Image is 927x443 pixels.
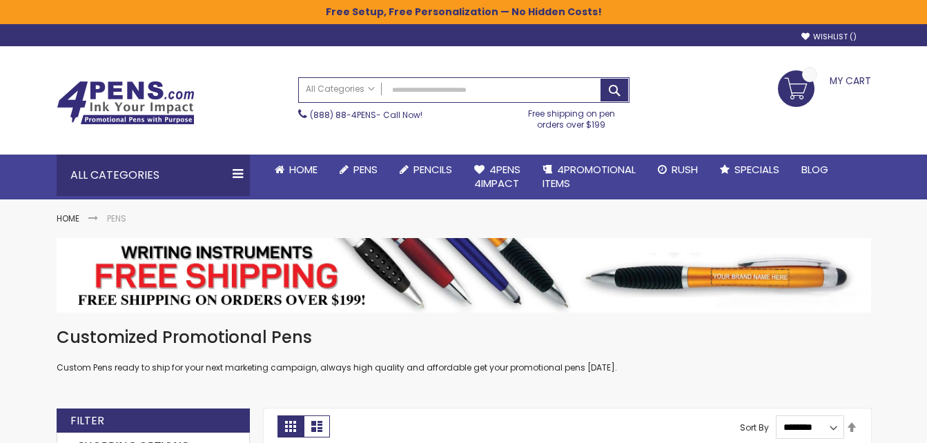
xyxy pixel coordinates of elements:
[299,78,382,101] a: All Categories
[672,162,698,177] span: Rush
[57,326,871,348] h1: Customized Promotional Pens
[531,155,647,199] a: 4PROMOTIONALITEMS
[709,155,790,185] a: Specials
[413,162,452,177] span: Pencils
[306,83,375,95] span: All Categories
[474,162,520,190] span: 4Pens 4impact
[801,162,828,177] span: Blog
[310,109,422,121] span: - Call Now!
[801,32,857,42] a: Wishlist
[57,326,871,374] div: Custom Pens ready to ship for your next marketing campaign, always high quality and affordable ge...
[57,213,79,224] a: Home
[543,162,636,190] span: 4PROMOTIONAL ITEMS
[289,162,318,177] span: Home
[107,213,126,224] strong: Pens
[264,155,329,185] a: Home
[463,155,531,199] a: 4Pens4impact
[740,421,769,433] label: Sort By
[734,162,779,177] span: Specials
[514,103,630,130] div: Free shipping on pen orders over $199
[57,155,250,196] div: All Categories
[329,155,389,185] a: Pens
[70,413,104,429] strong: Filter
[310,109,376,121] a: (888) 88-4PENS
[389,155,463,185] a: Pencils
[277,415,304,437] strong: Grid
[57,238,871,313] img: Pens
[353,162,378,177] span: Pens
[647,155,709,185] a: Rush
[57,81,195,125] img: 4Pens Custom Pens and Promotional Products
[790,155,839,185] a: Blog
